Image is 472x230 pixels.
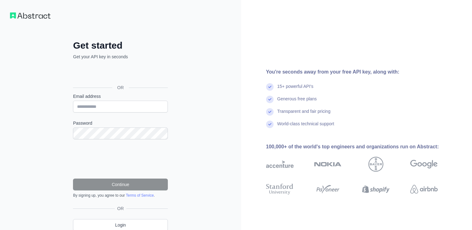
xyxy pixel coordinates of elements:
[266,121,274,128] img: check mark
[410,157,438,172] img: google
[112,84,129,91] span: OR
[266,68,458,76] div: You're seconds away from your free API key, along with:
[277,83,314,96] div: 15+ powerful API's
[314,182,342,196] img: payoneer
[410,182,438,196] img: airbnb
[73,147,168,171] iframe: reCAPTCHA
[314,157,342,172] img: nokia
[277,108,331,121] div: Transparent and fair pricing
[73,179,168,190] button: Continue
[266,108,274,116] img: check mark
[73,93,168,99] label: Email address
[266,83,274,91] img: check mark
[362,182,390,196] img: shopify
[126,193,153,198] a: Terms of Service
[277,121,334,133] div: World-class technical support
[73,40,168,51] h2: Get started
[266,157,294,172] img: accenture
[266,96,274,103] img: check mark
[73,120,168,126] label: Password
[368,157,383,172] img: bayer
[73,193,168,198] div: By signing up, you agree to our .
[73,54,168,60] p: Get your API key in seconds
[266,182,294,196] img: stanford university
[70,67,170,80] iframe: Sign in with Google Button
[10,12,51,19] img: Workflow
[277,96,317,108] div: Generous free plans
[115,205,126,212] span: OR
[266,143,458,151] div: 100,000+ of the world's top engineers and organizations run on Abstract:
